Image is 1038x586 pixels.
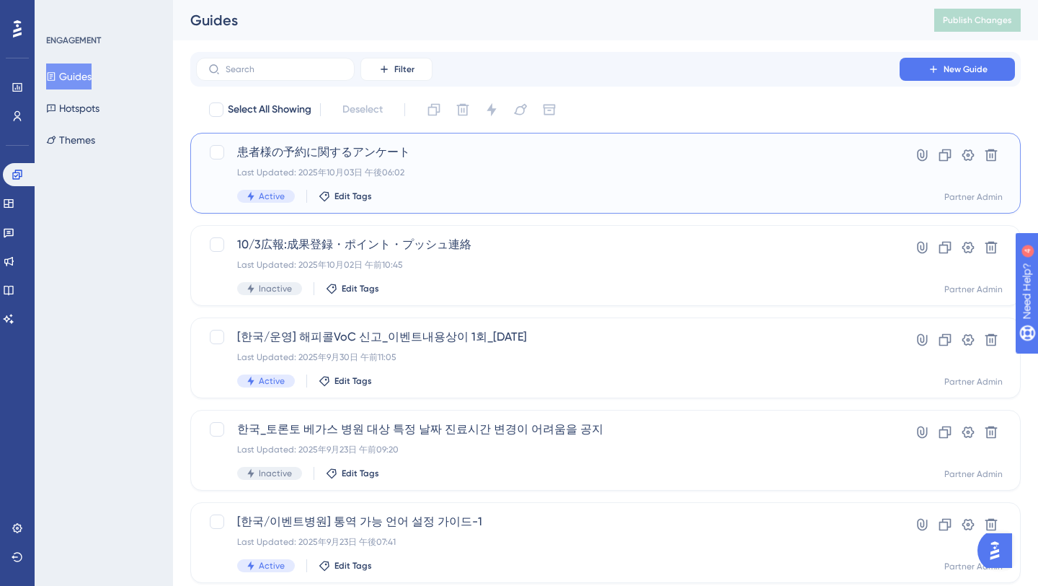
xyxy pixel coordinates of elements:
span: Edit Tags [342,283,379,294]
iframe: UserGuiding AI Assistant Launcher [977,529,1021,572]
span: Deselect [342,101,383,118]
button: Deselect [329,97,396,123]
button: Edit Tags [326,468,379,479]
div: Last Updated: 2025年9月23日 午後07:41 [237,536,859,548]
span: Need Help? [34,4,90,21]
div: ENGAGEMENT [46,35,101,46]
button: Hotspots [46,95,99,121]
span: 한국_토론토 베가스 병원 대상 특정 날짜 진료시간 변경이 어려움을 공지 [237,421,859,438]
div: 4 [100,7,105,19]
div: Last Updated: 2025年10月02日 午前10:45 [237,259,859,271]
span: Filter [394,64,414,75]
input: Search [226,64,342,74]
div: Partner Admin [944,561,1003,572]
span: 患者様の予約に関するアンケート [237,144,859,161]
div: Partner Admin [944,284,1003,295]
span: Edit Tags [334,191,372,202]
button: Themes [46,127,95,153]
span: Inactive [259,283,292,294]
div: Last Updated: 2025年9月23日 午前09:20 [237,444,859,455]
span: Edit Tags [334,375,372,387]
span: Inactive [259,468,292,479]
div: Partner Admin [944,191,1003,203]
span: New Guide [944,64,988,75]
span: Active [259,560,285,572]
span: 10/3広報:成果登録・ポイント・プッシュ連絡 [237,236,859,253]
div: Last Updated: 2025年9月30日 午前11:05 [237,351,859,363]
span: Edit Tags [342,468,379,479]
span: Active [259,191,285,202]
div: Partner Admin [944,468,1003,480]
span: Edit Tags [334,560,372,572]
button: Edit Tags [319,191,372,202]
button: Filter [360,58,432,81]
button: Edit Tags [326,283,379,294]
button: Edit Tags [319,560,372,572]
span: [한국/이벤트병원] 통역 가능 언어 설정 가이드-1 [237,513,859,530]
div: Partner Admin [944,376,1003,388]
button: New Guide [900,58,1015,81]
span: [한국/운영] 해피콜VoC 신고_이벤트내용상이 1회_[DATE] [237,328,859,346]
span: Select All Showing [228,101,311,118]
button: Publish Changes [934,9,1021,32]
div: Guides [190,10,898,30]
span: Publish Changes [943,14,1012,26]
span: Active [259,375,285,387]
button: Guides [46,64,92,89]
button: Edit Tags [319,375,372,387]
div: Last Updated: 2025年10月03日 午後06:02 [237,167,859,178]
